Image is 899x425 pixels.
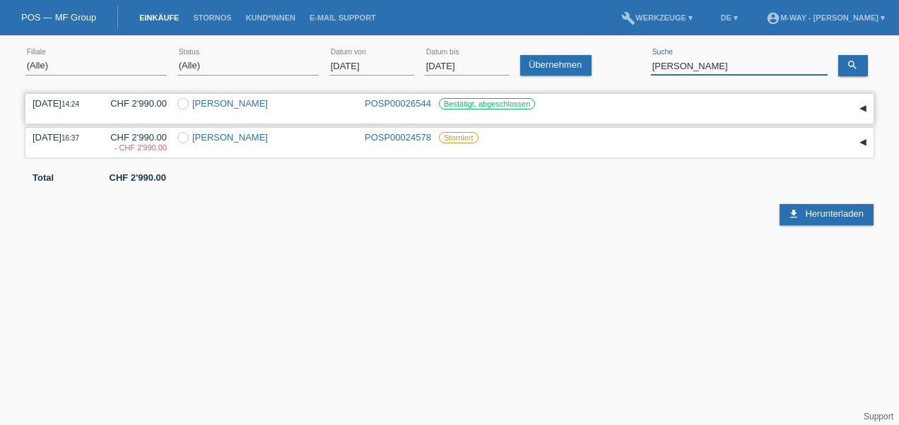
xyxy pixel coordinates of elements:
div: auf-/zuklappen [852,98,874,119]
div: CHF 2'990.00 [100,98,167,109]
span: 16:37 [61,134,79,142]
a: Support [864,412,893,421]
div: CHF 2'990.00 [100,132,167,153]
div: auf-/zuklappen [852,132,874,153]
a: DE ▾ [714,13,745,22]
a: Übernehmen [520,55,592,76]
a: POSP00026544 [365,98,431,109]
div: [DATE] [33,132,89,143]
b: CHF 2'990.00 [110,172,166,183]
span: 14:24 [61,100,79,108]
a: POSP00024578 [365,132,431,143]
b: Total [33,172,54,183]
i: download [788,208,799,220]
i: build [621,11,635,25]
a: E-Mail Support [302,13,383,22]
i: search [847,59,858,71]
a: Einkäufe [132,13,186,22]
label: Storniert [439,132,478,143]
a: Stornos [186,13,238,22]
a: [PERSON_NAME] [192,132,268,143]
a: account_circlem-way - [PERSON_NAME] ▾ [759,13,892,22]
a: search [838,55,868,76]
i: account_circle [766,11,780,25]
span: Herunterladen [805,208,863,219]
div: [DATE] [33,98,89,109]
div: 25.09.2025 / Kunde hat das Bike Retoure gegeben [100,143,167,152]
a: [PERSON_NAME] [192,98,268,109]
label: Bestätigt, abgeschlossen [439,98,535,109]
a: buildWerkzeuge ▾ [614,13,700,22]
a: POS — MF Group [21,12,96,23]
a: Kund*innen [239,13,302,22]
a: download Herunterladen [780,204,874,225]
